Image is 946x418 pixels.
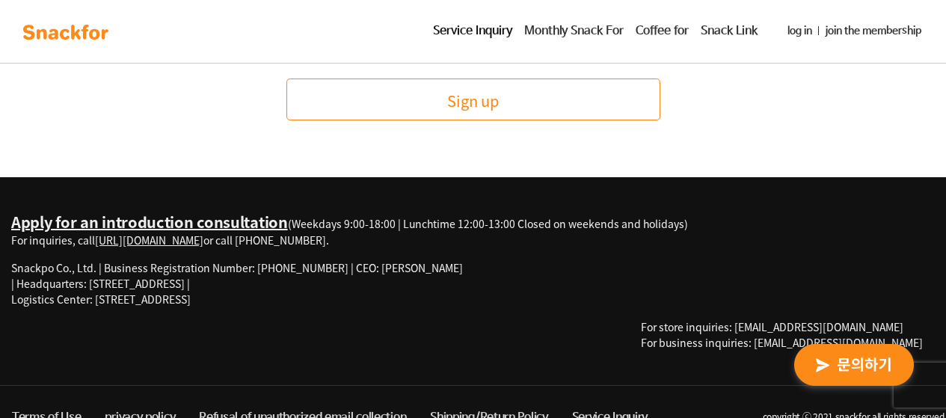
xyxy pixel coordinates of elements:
a: log in [781,17,818,45]
img: background-main-color.svg [19,20,113,44]
span: Settings [221,316,258,328]
font: Sign up [447,90,499,111]
font: Snack Link [701,24,758,38]
font: For business inquiries: [EMAIL_ADDRESS][DOMAIN_NAME] [641,335,923,350]
a: Settings [193,294,287,331]
span: Home [38,316,64,328]
a: Monthly Snack For [518,16,630,46]
a: Service Inquiry [427,16,518,46]
font: (Weekdays 9:00-18:00 | Lunchtime 12:00-13:00 Closed on weekends and holidays) [288,216,688,231]
a: Snack Link [695,16,764,46]
font: Monthly Snack For [524,24,624,38]
font: join the membership [825,25,921,37]
a: Apply for an introduction consultation [11,211,288,233]
a: Coffee for [630,16,695,46]
font: Snackpo Co., Ltd. | Business Registration Number: [PHONE_NUMBER] | CEO: [PERSON_NAME] [11,260,463,275]
a: join the membership [819,17,927,45]
font: Logistics Center: [STREET_ADDRESS] [11,292,191,307]
a: Messages [99,294,193,331]
font: Service Inquiry [433,24,512,38]
font: or call [PHONE_NUMBER]. [203,233,329,248]
button: Sign up [286,79,660,120]
font: For store inquiries: [EMAIL_ADDRESS][DOMAIN_NAME] [641,319,903,334]
span: Messages [124,317,168,329]
a: [URL][DOMAIN_NAME] [95,233,203,248]
a: Home [4,294,99,331]
font: | Headquarters: [STREET_ADDRESS] | [11,276,190,291]
font: log in [787,25,812,37]
font: Coffee for [636,24,689,38]
font: For inquiries, call [11,233,95,248]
